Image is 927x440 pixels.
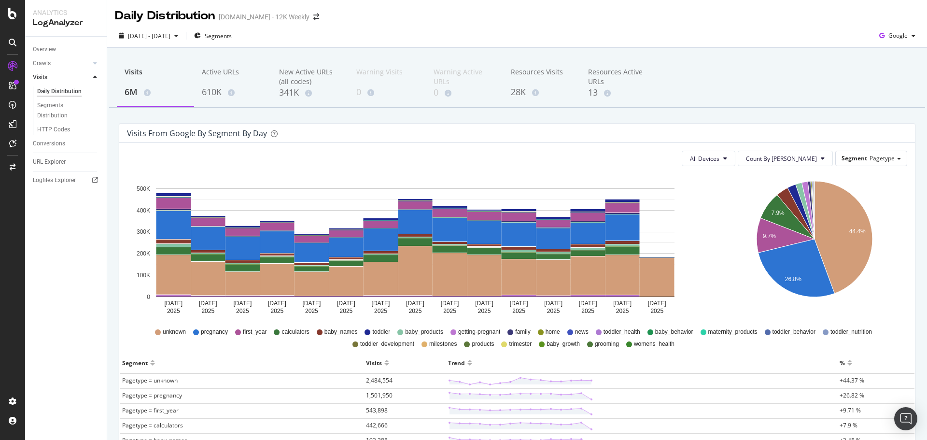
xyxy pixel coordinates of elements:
[366,391,393,399] span: 1,501,950
[478,308,491,314] text: 2025
[785,276,801,283] text: 26.8%
[616,308,629,314] text: 2025
[137,250,150,257] text: 200K
[122,376,178,384] span: Pagetype = unknown
[830,328,872,336] span: toddler_nutrition
[33,157,66,167] div: URL Explorer
[205,32,232,40] span: Segments
[33,175,76,185] div: Logfiles Explorer
[268,300,286,307] text: [DATE]
[655,328,693,336] span: baby_behavior
[870,154,895,162] span: Pagetype
[406,300,424,307] text: [DATE]
[281,328,309,336] span: calculators
[164,300,183,307] text: [DATE]
[372,300,390,307] text: [DATE]
[305,308,318,314] text: 2025
[512,308,525,314] text: 2025
[690,155,719,163] span: All Devices
[374,308,387,314] text: 2025
[340,308,353,314] text: 2025
[360,340,414,348] span: toddler_development
[888,31,908,40] span: Google
[201,328,228,336] span: pregnancy
[33,157,100,167] a: URL Explorer
[356,86,418,99] div: 0
[303,300,321,307] text: [DATE]
[37,86,82,97] div: Daily Distribution
[33,72,47,83] div: Visits
[33,72,90,83] a: Visits
[547,340,580,348] span: baby_growth
[634,340,674,348] span: womens_health
[840,391,864,399] span: +26.82 %
[33,44,56,55] div: Overview
[546,328,560,336] span: home
[547,308,560,314] text: 2025
[127,128,267,138] div: Visits from google by Segment by Day
[115,28,182,43] button: [DATE] - [DATE]
[33,139,100,149] a: Conversions
[511,67,573,85] div: Resources Visits
[366,376,393,384] span: 2,484,554
[762,233,776,240] text: 9.7%
[613,300,632,307] text: [DATE]
[128,32,170,40] span: [DATE] - [DATE]
[366,355,382,370] div: Visits
[595,340,619,348] span: grooming
[840,421,857,429] span: +7.9 %
[122,391,182,399] span: Pagetype = pregnancy
[579,300,597,307] text: [DATE]
[33,58,90,69] a: Crawls
[190,28,236,43] button: Segments
[738,151,833,166] button: Count By [PERSON_NAME]
[708,328,758,336] span: maternity_products
[434,67,495,86] div: Warning Active URLs
[115,8,215,24] div: Daily Distribution
[840,355,845,370] div: %
[840,376,864,384] span: +44.37 %
[372,328,390,336] span: toddler
[243,328,267,336] span: first_year
[313,14,319,20] div: arrow-right-arrow-left
[37,86,100,97] a: Daily Distribution
[723,174,906,319] svg: A chart.
[33,44,100,55] a: Overview
[279,67,341,86] div: New Active URLs (all codes)
[163,328,186,336] span: unknown
[575,328,589,336] span: news
[772,328,815,336] span: toddler_behavior
[475,300,493,307] text: [DATE]
[37,100,100,121] a: Segments Distribution
[324,328,358,336] span: baby_names
[511,86,573,99] div: 28K
[337,300,355,307] text: [DATE]
[37,125,70,135] div: HTTP Codes
[167,308,180,314] text: 2025
[122,355,148,370] div: Segment
[125,67,186,85] div: Visits
[405,328,443,336] span: baby_products
[515,328,530,336] span: family
[147,294,150,300] text: 0
[458,328,500,336] span: getting-pregnant
[122,421,183,429] span: Pagetype = calculators
[271,308,284,314] text: 2025
[746,155,817,163] span: Count By Day
[650,308,663,314] text: 2025
[588,86,650,99] div: 13
[202,67,264,85] div: Active URLs
[127,174,703,319] div: A chart.
[201,308,214,314] text: 2025
[771,210,785,216] text: 7.9%
[448,355,465,370] div: Trend
[233,300,252,307] text: [DATE]
[544,300,562,307] text: [DATE]
[279,86,341,99] div: 341K
[648,300,666,307] text: [DATE]
[588,67,650,86] div: Resources Active URLs
[581,308,594,314] text: 2025
[125,86,186,99] div: 6M
[509,340,532,348] span: trimester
